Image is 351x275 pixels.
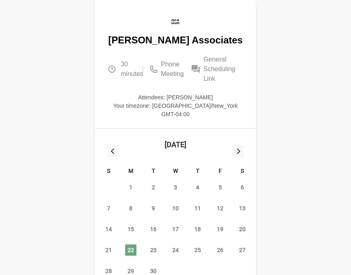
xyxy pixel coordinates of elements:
[148,244,159,256] span: Tuesday, September 23, 2025
[142,166,164,177] div: T
[125,203,136,214] span: Monday, September 8, 2025
[120,166,142,177] div: M
[215,182,226,193] span: Friday, September 5, 2025
[125,182,136,193] span: Monday, September 1, 2025
[165,139,186,150] div: [DATE]
[237,182,248,193] span: Saturday, September 6, 2025
[97,166,120,177] div: S
[121,60,143,79] span: 30 minutes
[103,203,114,214] span: Sunday, September 7, 2025
[125,244,136,256] span: Monday, September 22, 2025
[237,224,248,235] span: Saturday, September 20, 2025
[108,35,243,45] p: [PERSON_NAME] Associates
[161,60,184,79] span: Phone Meeting
[170,182,181,193] span: Wednesday, September 3, 2025
[164,166,186,177] div: W
[204,55,243,84] span: General Scheduling Link
[108,93,243,102] p: Attendees: [PERSON_NAME]
[148,182,159,193] span: Tuesday, September 2, 2025
[148,203,159,214] span: Tuesday, September 9, 2025
[192,244,203,256] span: Thursday, September 25, 2025
[237,244,248,256] span: Saturday, September 27, 2025
[192,203,203,214] span: Thursday, September 11, 2025
[192,224,203,235] span: Thursday, September 18, 2025
[187,166,209,177] div: T
[209,166,231,177] div: F
[215,224,226,235] span: Friday, September 19, 2025
[192,182,203,193] span: Thursday, September 4, 2025
[170,244,181,256] span: Wednesday, September 24, 2025
[108,102,243,119] p: Your timezone: [GEOGRAPHIC_DATA]/New_York GMT-04:00
[215,203,226,214] span: Friday, September 12, 2025
[231,166,254,177] div: S
[125,224,136,235] span: Monday, September 15, 2025
[170,224,181,235] span: Wednesday, September 17, 2025
[148,224,159,235] span: Tuesday, September 16, 2025
[215,244,226,256] span: Friday, September 26, 2025
[103,224,114,235] span: Sunday, September 14, 2025
[103,244,114,256] span: Sunday, September 21, 2025
[170,203,181,214] span: Wednesday, September 10, 2025
[237,203,248,214] span: Saturday, September 13, 2025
